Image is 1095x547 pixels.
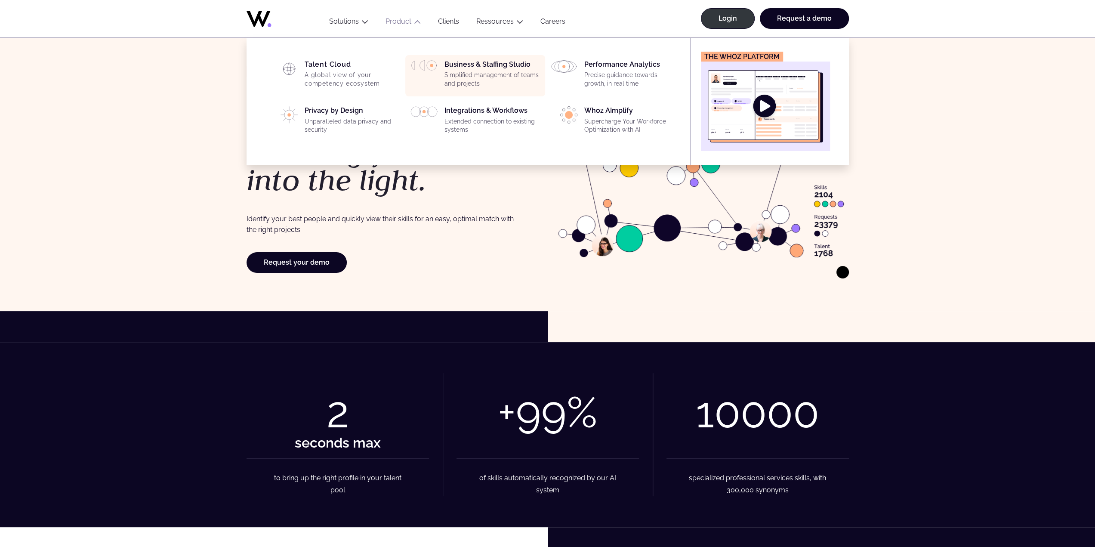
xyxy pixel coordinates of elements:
p: Extended connection to existing systems [444,117,540,134]
button: Solutions [321,17,377,29]
a: Request a demo [760,8,849,29]
img: HP_PICTO_CARTOGRAPHIE-1.svg [281,60,298,77]
figcaption: specialized professional services skills, with 300,000 synonyms [666,458,849,496]
div: Business & Staffing Studio [444,60,540,91]
a: Product [386,17,411,25]
a: Talent CloudA global view of your competency ecosystem [271,60,400,91]
div: Performance Analytics [584,60,680,91]
img: PICTO_ECLAIRER-1-e1756198033837.png [560,106,577,124]
a: Business & Staffing StudioSimplified management of teams and projects [410,60,540,91]
a: Careers [532,17,574,29]
p: Simplified management of teams and projects [444,71,540,88]
p: Unparalleled data privacy and security [305,117,400,134]
a: Login [701,8,755,29]
div: Whoz AImplify [584,106,680,137]
button: Ressources [468,17,532,29]
img: PICTO_CONFIANCE_NUMERIQUE.svg [281,106,297,124]
a: Integrations & WorkflowsExtended connection to existing systems [410,106,540,137]
figcaption: of skills automatically recognized by our AI system [457,458,639,496]
div: 99 [516,387,567,437]
p: Supercharge Your Workforce Optimization with AI [584,117,680,134]
img: HP_PICTO_ANALYSE_DE_PERFORMANCES.svg [550,60,577,73]
a: Privacy by DesignUnparalleled data privacy and security [271,106,400,137]
h1: Leave your spreadsheets behind and [247,85,543,195]
p: Precise guidance towards growth, in real time [584,71,680,88]
a: The Whoz platform [701,52,830,151]
figcaption: The Whoz platform [701,52,783,62]
div: Privacy by Design [305,106,400,137]
figcaption: to bring up the right profile in your talent pool [247,458,429,496]
a: Ressources [476,17,514,25]
div: Integrations & Workflows [444,106,540,137]
a: Request your demo [247,252,347,273]
div: + [498,387,516,437]
div: Talent Cloud [305,60,400,91]
p: Identify your best people and quickly view their skills for an easy, optimal match with the right... [247,213,514,235]
iframe: Chatbot [1038,490,1083,535]
div: 10000 [696,387,819,437]
button: Product [377,17,429,29]
a: Clients [429,17,468,29]
em: bring your talents into the light. [247,132,534,199]
a: Whoz AImplifySupercharge Your Workforce Optimization with AI [550,106,680,137]
div: % [567,387,597,437]
img: PICTO_INTEGRATION.svg [410,106,438,117]
img: HP_PICTO_GESTION-PORTEFEUILLE-PROJETS.svg [410,60,438,71]
a: Performance AnalyticsPrecise guidance towards growth, in real time [550,60,680,91]
div: 2 [327,387,349,437]
p: A global view of your competency ecosystem [305,71,400,88]
div: seconds max [247,437,429,451]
